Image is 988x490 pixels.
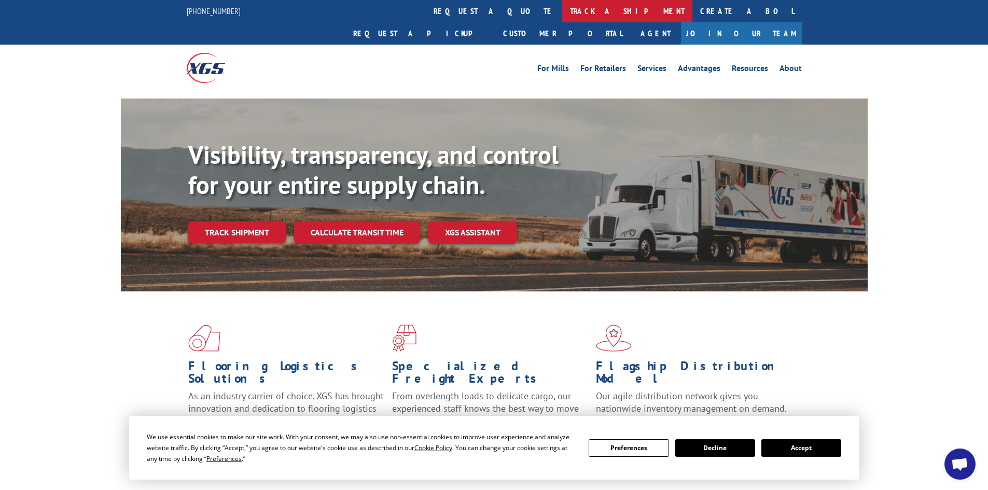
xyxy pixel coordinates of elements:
[392,360,588,390] h1: Specialized Freight Experts
[345,22,495,45] a: Request a pickup
[392,325,416,352] img: xgs-icon-focused-on-flooring-red
[589,439,669,457] button: Preferences
[188,360,384,390] h1: Flooring Logistics Solutions
[732,64,768,76] a: Resources
[630,22,681,45] a: Agent
[537,64,569,76] a: For Mills
[780,64,802,76] a: About
[596,360,792,390] h1: Flagship Distribution Model
[637,64,666,76] a: Services
[675,439,755,457] button: Decline
[681,22,802,45] a: Join Our Team
[206,454,242,463] span: Preferences
[147,431,576,464] div: We use essential cookies to make our site work. With your consent, we may also use non-essential ...
[580,64,626,76] a: For Retailers
[294,221,420,244] a: Calculate transit time
[187,6,241,16] a: [PHONE_NUMBER]
[761,439,841,457] button: Accept
[129,416,859,480] div: Cookie Consent Prompt
[596,325,632,352] img: xgs-icon-flagship-distribution-model-red
[188,138,559,201] b: Visibility, transparency, and control for your entire supply chain.
[678,64,720,76] a: Advantages
[495,22,630,45] a: Customer Portal
[188,221,286,243] a: Track shipment
[392,390,588,436] p: From overlength loads to delicate cargo, our experienced staff knows the best way to move your fr...
[428,221,517,244] a: XGS ASSISTANT
[188,325,220,352] img: xgs-icon-total-supply-chain-intelligence-red
[944,449,976,480] div: Open chat
[188,390,384,427] span: As an industry carrier of choice, XGS has brought innovation and dedication to flooring logistics...
[596,390,787,414] span: Our agile distribution network gives you nationwide inventory management on demand.
[414,443,452,452] span: Cookie Policy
